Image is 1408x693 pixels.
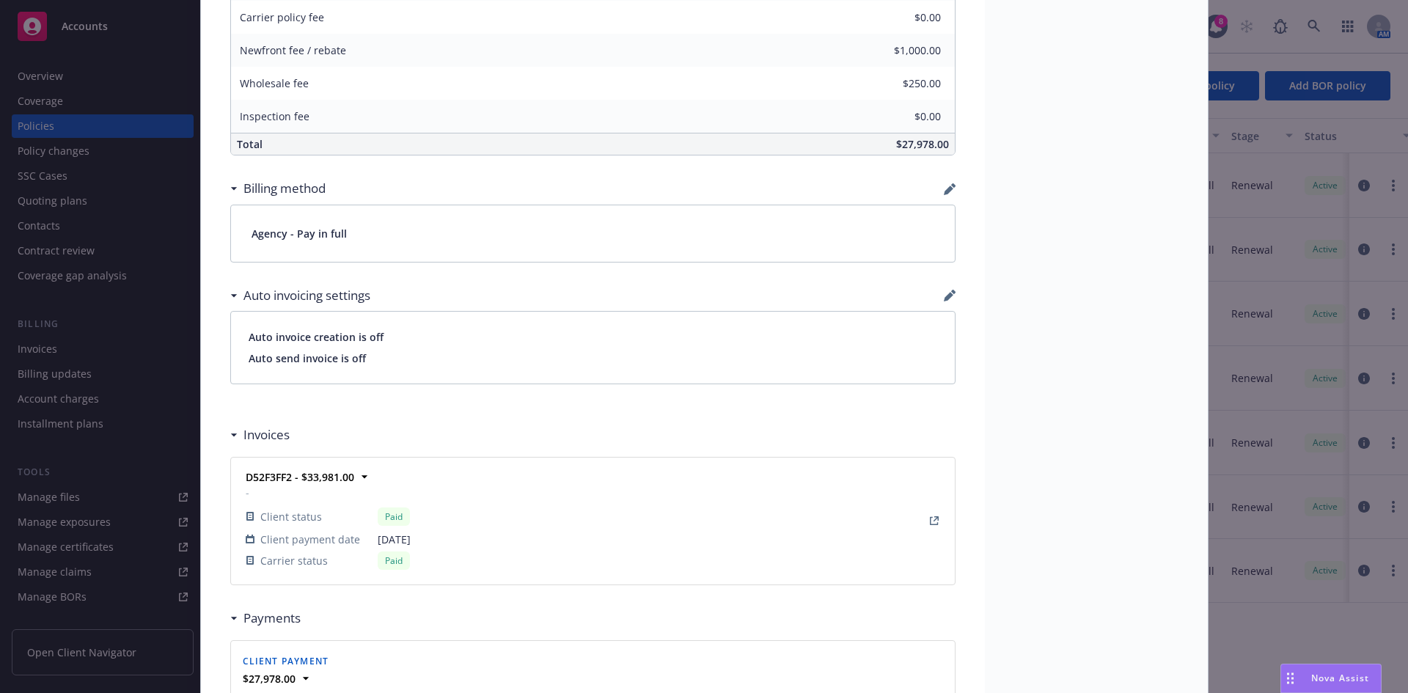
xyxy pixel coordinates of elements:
span: Client payment [243,655,329,667]
div: Drag to move [1281,664,1299,692]
input: 0.00 [854,7,950,29]
span: Auto invoice creation is off [249,329,937,345]
div: Agency - Pay in full [231,205,955,262]
span: Total [237,137,263,151]
div: Auto invoicing settings [230,286,370,305]
h3: Billing method [243,179,326,198]
input: 0.00 [854,106,950,128]
button: Nova Assist [1280,664,1382,693]
span: Newfront fee / rebate [240,43,346,57]
strong: $27,978.00 [243,672,296,686]
span: Inspection fee [240,109,309,123]
h3: Payments [243,609,301,628]
span: Auto send invoice is off [249,351,937,366]
a: View Invoice [925,512,943,529]
span: Client status [260,509,322,524]
div: Billing method [230,179,326,198]
strong: D52F3FF2 - $33,981.00 [246,470,354,484]
span: Carrier status [260,553,328,568]
span: $27,978.00 [896,137,949,151]
input: 0.00 [854,40,950,62]
span: [DATE] [378,532,411,547]
span: Wholesale fee [240,76,309,90]
span: Client payment date [260,532,360,547]
h3: Auto invoicing settings [243,286,370,305]
div: Payments [230,609,301,628]
div: Invoices [230,425,290,444]
div: Paid [378,507,410,526]
span: Carrier policy fee [240,10,324,24]
input: 0.00 [854,73,950,95]
span: Nova Assist [1311,672,1369,684]
h3: Invoices [243,425,290,444]
div: Paid [378,551,410,570]
span: - [246,485,411,500]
